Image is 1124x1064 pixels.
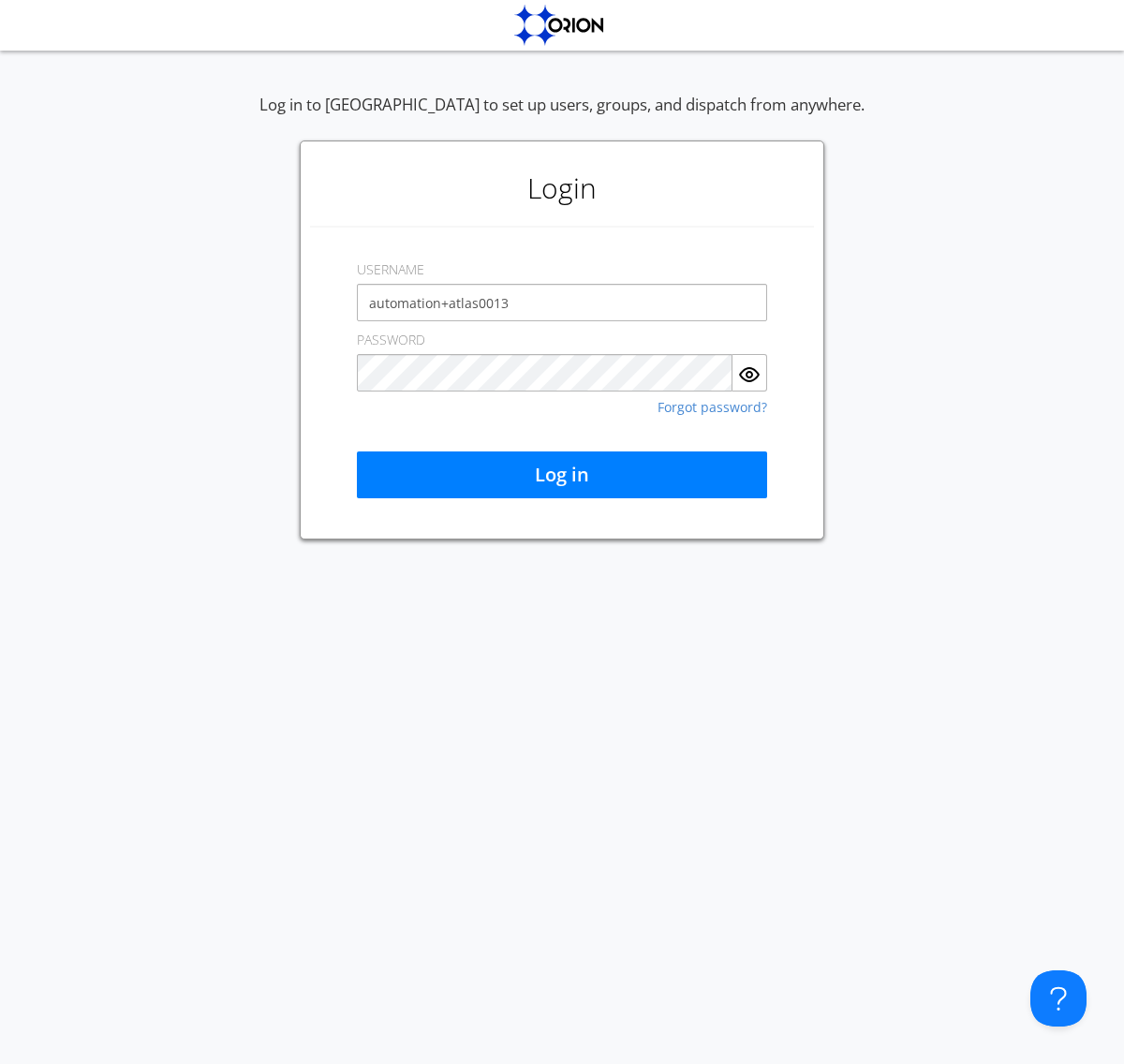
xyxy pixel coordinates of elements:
[658,401,767,414] a: Forgot password?
[357,354,732,392] input: Password
[732,354,767,392] button: Show Password
[357,331,425,349] label: PASSWORD
[738,363,761,386] img: eye.svg
[1030,970,1087,1027] iframe: Toggle Customer Support
[357,260,424,279] label: USERNAME
[310,151,814,226] h1: Login
[259,94,865,140] div: Log in to [GEOGRAPHIC_DATA] to set up users, groups, and dispatch from anywhere.
[357,451,767,498] button: Log in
